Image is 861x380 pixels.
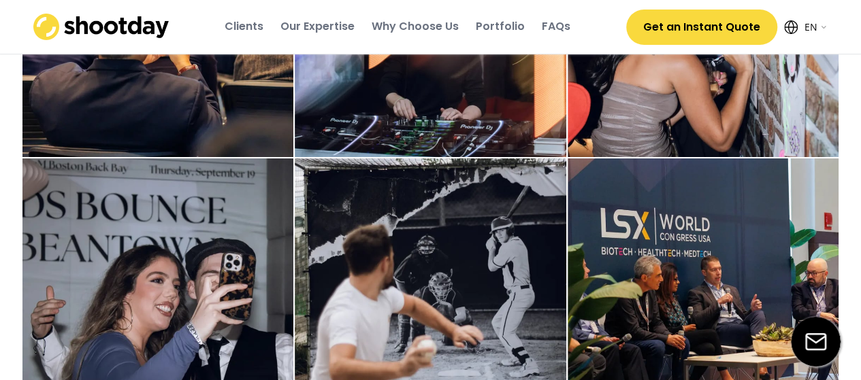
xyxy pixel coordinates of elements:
div: Our Expertise [280,19,355,34]
button: Get an Instant Quote [626,10,777,45]
div: Why Choose Us [372,19,459,34]
img: email-icon%20%281%29.svg [791,317,841,366]
div: Portfolio [476,19,525,34]
img: Icon%20feather-globe%20%281%29.svg [784,20,798,34]
img: shootday_logo.png [33,14,169,40]
div: Clients [225,19,263,34]
div: FAQs [542,19,570,34]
